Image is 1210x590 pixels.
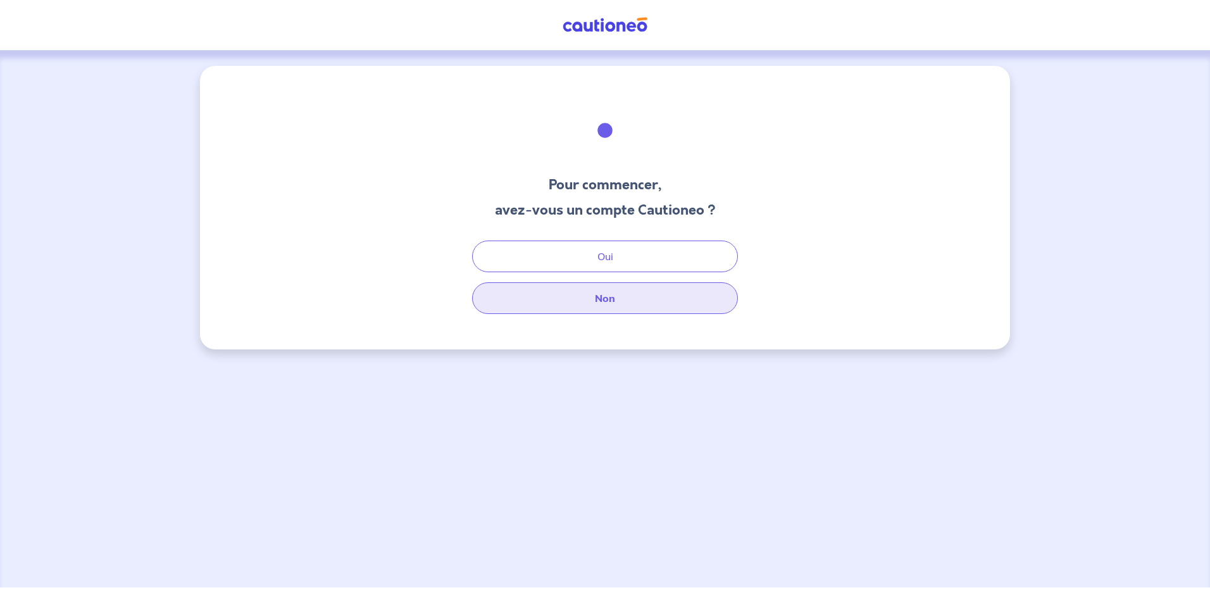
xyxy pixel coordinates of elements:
h3: Pour commencer, [495,175,716,195]
h3: avez-vous un compte Cautioneo ? [495,200,716,220]
button: Oui [472,241,738,272]
img: Cautioneo [558,17,652,33]
img: illu_welcome.svg [571,96,639,165]
button: Non [472,282,738,314]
